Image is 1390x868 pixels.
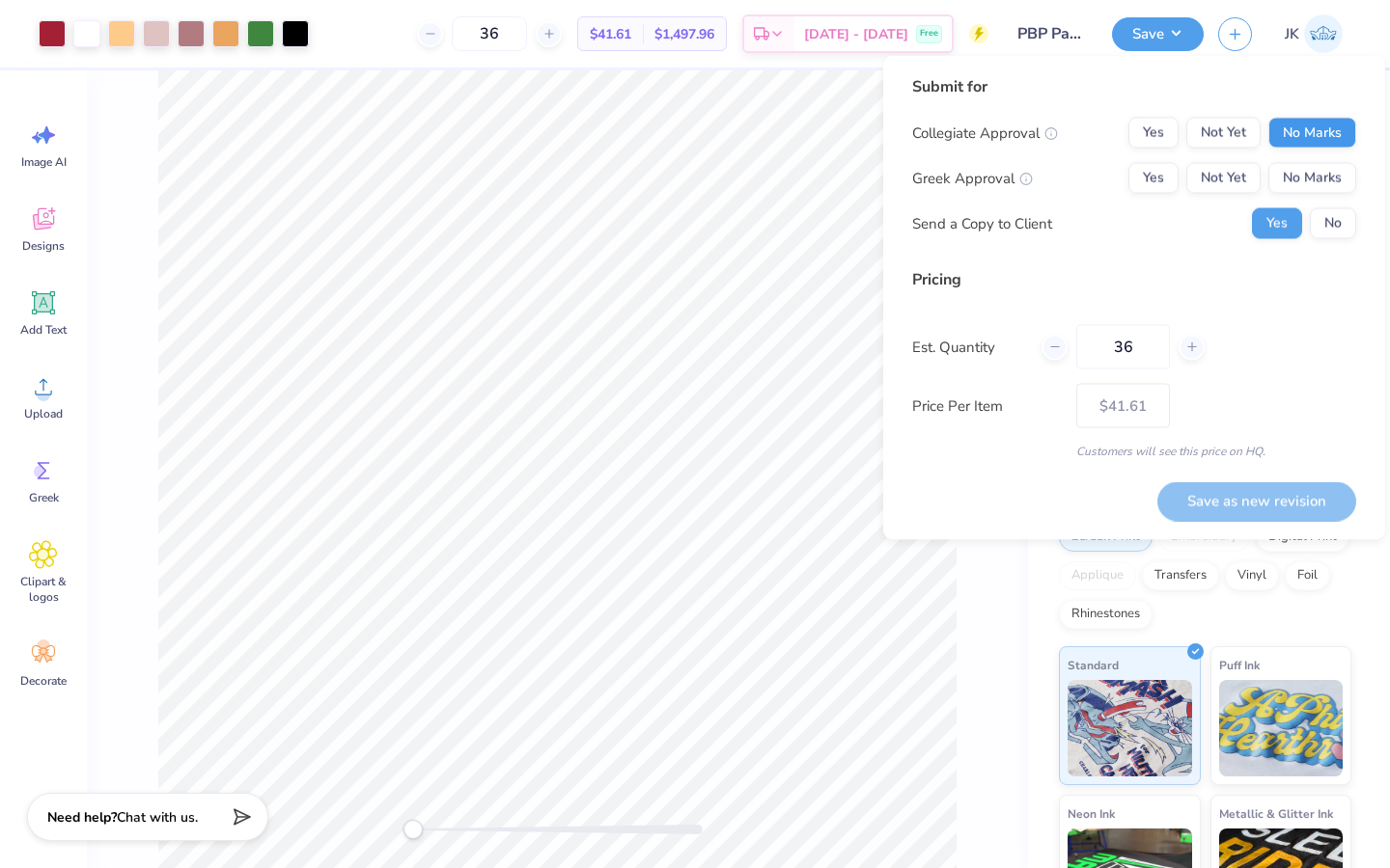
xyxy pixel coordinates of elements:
img: Joshua Kelley [1304,14,1343,53]
span: Image AI [21,154,67,170]
span: Clipart & logos [12,574,75,605]
div: Submit for [912,75,1356,98]
input: Untitled Design [1003,14,1098,53]
div: Rhinestones [1059,600,1153,629]
span: Metallic & Glitter Ink [1219,803,1333,824]
button: Not Yet [1186,163,1261,194]
span: [DATE] - [DATE] [804,24,908,44]
button: Yes [1128,163,1179,194]
span: Decorate [20,673,67,689]
span: Chat with us. [117,808,198,827]
button: Yes [1252,208,1302,239]
span: Neon Ink [1068,803,1115,824]
button: Save [1112,17,1204,51]
button: Not Yet [1186,118,1261,149]
span: Greek [29,490,59,505]
div: Pricing [912,268,1356,291]
div: Collegiate Approval [912,122,1058,144]
strong: Need help? [47,808,117,827]
span: Standard [1068,655,1119,675]
span: Puff Ink [1219,655,1260,675]
span: Add Text [20,322,67,338]
div: Accessibility label [403,820,423,839]
button: No Marks [1268,118,1356,149]
img: Puff Ink [1219,680,1344,776]
input: – – [1076,325,1170,369]
span: Free [920,27,938,41]
div: Send a Copy to Client [912,212,1052,234]
span: Upload [24,406,63,421]
span: $1,497.96 [654,24,714,44]
label: Est. Quantity [912,336,1027,358]
label: Price Per Item [912,394,1062,417]
button: No Marks [1268,163,1356,194]
div: Applique [1059,561,1136,590]
a: JK [1276,14,1351,53]
div: Foil [1285,561,1330,590]
div: Greek Approval [912,167,1033,189]
img: Standard [1068,680,1192,776]
button: Yes [1128,118,1179,149]
button: No [1310,208,1356,239]
input: – – [452,16,527,51]
span: $41.61 [590,24,631,44]
span: Designs [22,238,65,254]
span: JK [1285,23,1299,45]
div: Vinyl [1225,561,1279,590]
div: Transfers [1142,561,1219,590]
div: Customers will see this price on HQ. [912,443,1356,460]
